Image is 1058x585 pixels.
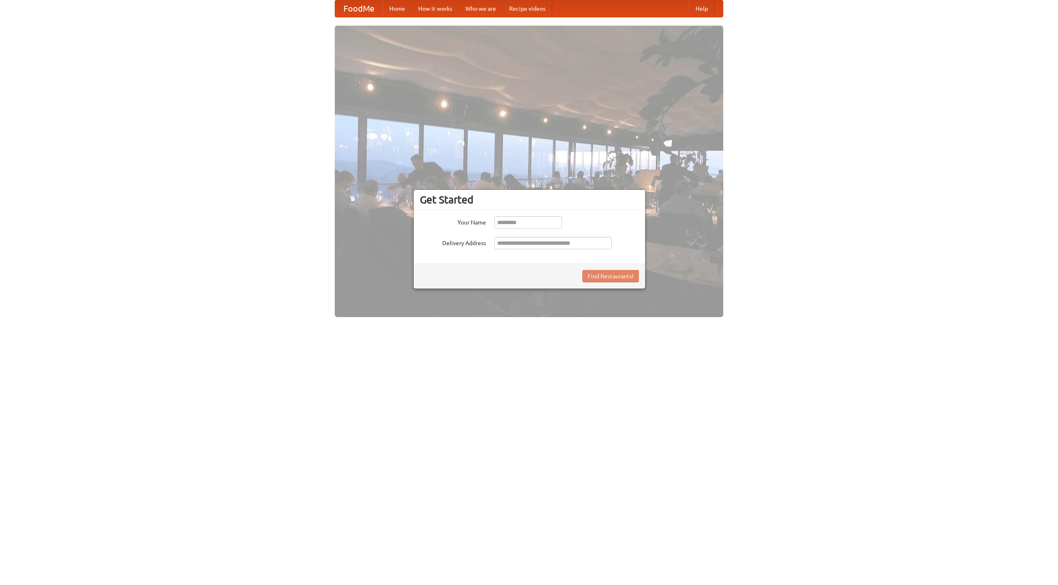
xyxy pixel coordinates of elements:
a: Home [383,0,412,17]
h3: Get Started [420,193,639,206]
label: Delivery Address [420,237,486,247]
a: FoodMe [335,0,383,17]
label: Your Name [420,216,486,227]
a: Help [689,0,715,17]
a: Recipe videos [503,0,552,17]
button: Find Restaurants! [582,270,639,282]
a: How it works [412,0,459,17]
a: Who we are [459,0,503,17]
